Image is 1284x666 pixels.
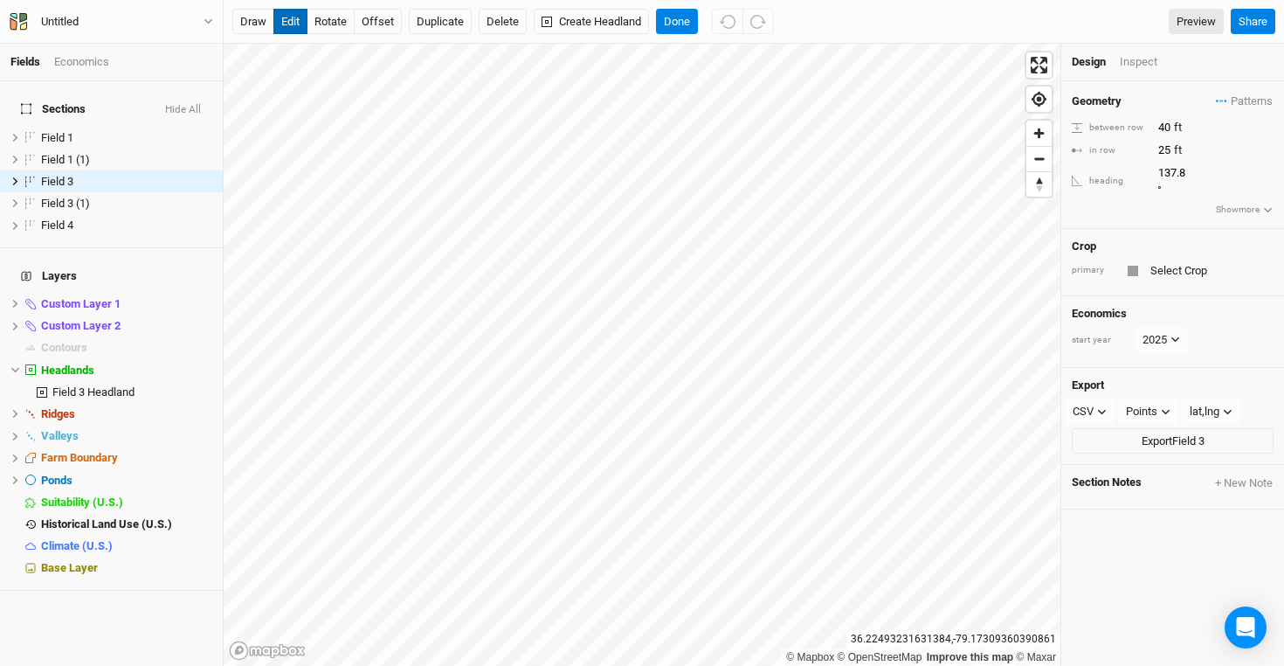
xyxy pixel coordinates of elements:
[786,651,834,663] a: Mapbox
[1072,121,1149,135] div: between row
[354,9,402,35] button: offset
[41,496,123,509] span: Suitability (U.S.)
[1072,378,1274,392] h4: Export
[41,474,72,487] span: Ponds
[41,561,98,574] span: Base Layer
[41,517,172,531] span: Historical Land Use (U.S.)
[52,385,135,399] span: Field 3 Headland
[1072,264,1115,277] div: primary
[164,104,202,116] button: Hide All
[41,175,73,188] span: Field 3
[927,651,1013,663] a: Improve this map
[41,341,212,355] div: Contours
[41,131,212,145] div: Field 1
[9,12,214,31] button: Untitled
[1026,146,1052,171] button: Zoom out
[41,153,212,167] div: Field 1 (1)
[1065,399,1115,425] button: CSV
[41,407,212,421] div: Ridges
[1072,175,1149,188] div: heading
[1120,54,1182,70] div: Inspect
[409,9,472,35] button: Duplicate
[21,102,86,116] span: Sections
[41,474,212,488] div: Ponds
[41,364,212,378] div: Headlands
[41,539,212,553] div: Climate (U.S.)
[656,9,698,35] button: Done
[41,407,75,420] span: Ridges
[1026,121,1052,146] button: Zoom in
[41,297,212,311] div: Custom Layer 1
[1072,475,1142,491] span: Section Notes
[229,641,306,661] a: Mapbox logo
[41,539,113,552] span: Climate (U.S.)
[1126,403,1157,420] div: Points
[1190,403,1219,420] div: lat,lng
[10,55,40,68] a: Fields
[846,630,1060,649] div: 36.22493231631384 , -79.17309360390861
[41,561,212,575] div: Base Layer
[41,297,121,310] span: Custom Layer 1
[41,197,90,210] span: Field 3 (1)
[41,429,212,443] div: Valleys
[1118,399,1178,425] button: Points
[1214,475,1274,491] button: + New Note
[1072,144,1149,157] div: in row
[479,9,527,35] button: Delete
[41,319,121,332] span: Custom Layer 2
[1072,307,1274,321] h4: Economics
[273,9,307,35] button: edit
[10,259,212,294] h4: Layers
[54,54,109,70] div: Economics
[1026,171,1052,197] button: Reset bearing to north
[1072,334,1133,347] div: start year
[232,9,274,35] button: draw
[307,9,355,35] button: rotate
[1216,93,1273,110] span: Patterns
[1072,428,1274,454] button: ExportField 3
[1169,9,1224,35] a: Preview
[1072,54,1106,70] div: Design
[1026,147,1052,171] span: Zoom out
[838,651,922,663] a: OpenStreetMap
[1157,184,1162,197] span: °
[742,9,774,35] button: Redo (^Z)
[41,341,87,354] span: Contours
[1225,607,1267,649] div: Open Intercom Messenger
[224,44,1060,666] canvas: Map
[41,451,212,465] div: Farm Boundary
[41,451,118,464] span: Farm Boundary
[41,219,73,232] span: Field 4
[712,9,743,35] button: Undo (^z)
[41,153,90,166] span: Field 1 (1)
[52,385,212,399] div: Field 3 Headland
[41,319,212,333] div: Custom Layer 2
[1026,52,1052,78] button: Enter fullscreen
[41,13,79,31] div: Untitled
[1135,327,1188,353] button: 2025
[1026,87,1052,112] button: Find my location
[1215,92,1274,111] button: Patterns
[534,9,649,35] button: Create Headland
[41,219,212,232] div: Field 4
[1145,260,1274,281] input: Select Crop
[1026,172,1052,197] span: Reset bearing to north
[1072,94,1122,108] h4: Geometry
[1072,239,1096,253] h4: Crop
[41,496,212,510] div: Suitability (U.S.)
[1016,651,1056,663] a: Maxar
[41,517,212,531] div: Historical Land Use (U.S.)
[1182,399,1240,425] button: lat,lng
[1215,202,1274,218] button: Showmore
[1073,403,1094,420] div: CSV
[41,429,79,442] span: Valleys
[1231,9,1275,35] button: Share
[41,175,212,189] div: Field 3
[41,197,212,211] div: Field 3 (1)
[41,131,73,144] span: Field 1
